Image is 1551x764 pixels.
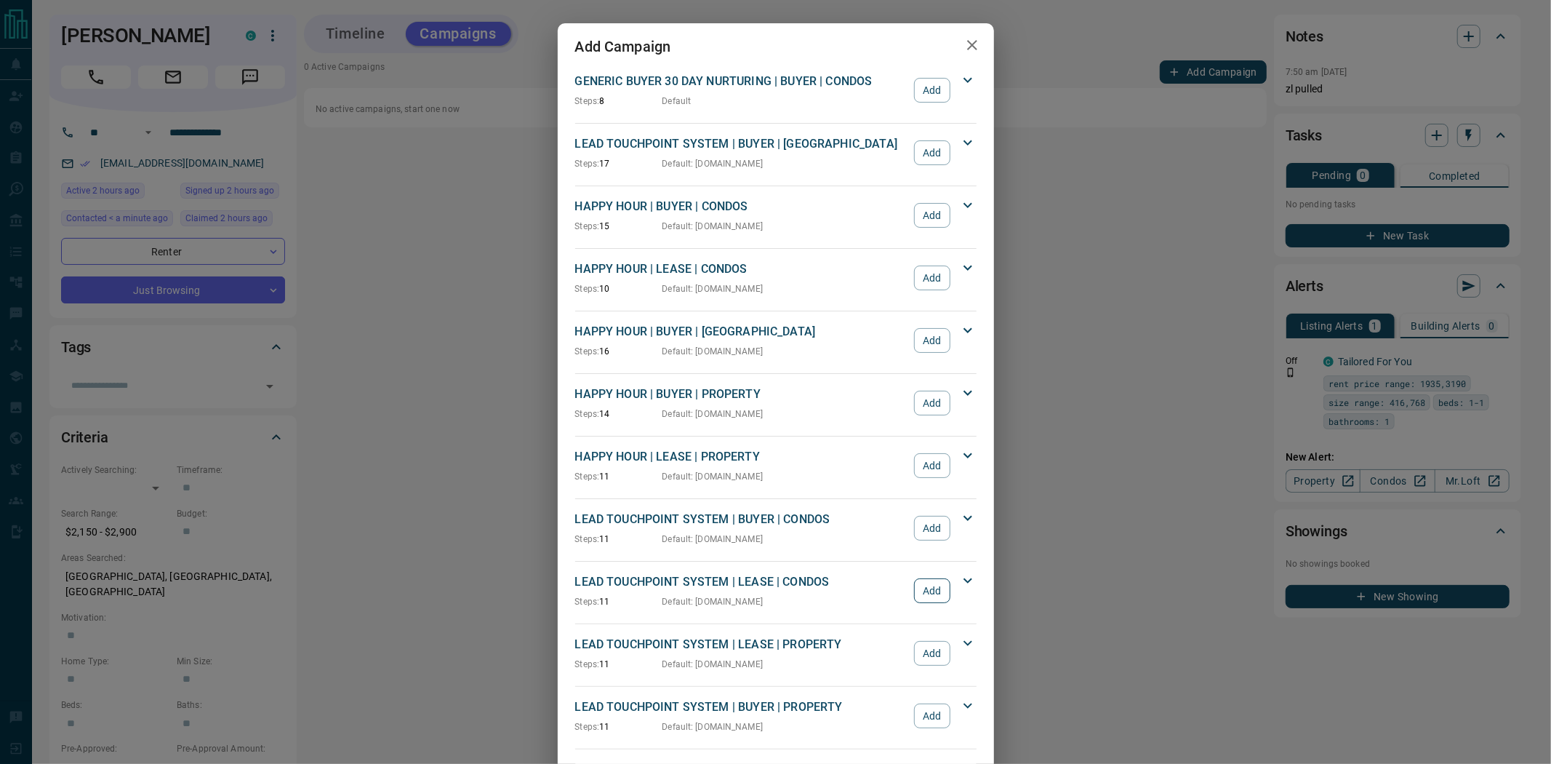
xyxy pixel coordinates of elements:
[914,140,950,165] button: Add
[662,282,764,295] p: Default : [DOMAIN_NAME]
[662,157,764,170] p: Default : [DOMAIN_NAME]
[914,391,950,415] button: Add
[662,407,764,421] p: Default : [DOMAIN_NAME]
[575,132,977,173] div: LEAD TOUCHPOINT SYSTEM | BUYER | [GEOGRAPHIC_DATA]Steps:17Default: [DOMAIN_NAME]Add
[575,658,662,671] p: 11
[662,95,692,108] p: Default
[575,696,977,736] div: LEAD TOUCHPOINT SYSTEM | BUYER | PROPERTYSteps:11Default: [DOMAIN_NAME]Add
[575,258,977,298] div: HAPPY HOUR | LEASE | CONDOSSteps:10Default: [DOMAIN_NAME]Add
[575,633,977,674] div: LEAD TOUCHPOINT SYSTEM | LEASE | PROPERTYSteps:11Default: [DOMAIN_NAME]Add
[662,595,764,608] p: Default : [DOMAIN_NAME]
[662,220,764,233] p: Default : [DOMAIN_NAME]
[575,533,662,546] p: 11
[575,573,907,591] p: LEAD TOUCHPOINT SYSTEM | LEASE | CONDOS
[575,198,907,215] p: HAPPY HOUR | BUYER | CONDOS
[914,203,950,228] button: Add
[914,453,950,478] button: Add
[575,659,600,669] span: Steps:
[662,345,764,358] p: Default : [DOMAIN_NAME]
[575,346,600,357] span: Steps:
[575,445,977,486] div: HAPPY HOUR | LEASE | PROPERTYSteps:11Default: [DOMAIN_NAME]Add
[575,95,662,108] p: 8
[575,221,600,231] span: Steps:
[914,578,950,603] button: Add
[914,78,950,103] button: Add
[662,533,764,546] p: Default : [DOMAIN_NAME]
[914,704,950,728] button: Add
[575,407,662,421] p: 14
[662,470,764,483] p: Default : [DOMAIN_NAME]
[662,658,764,671] p: Default : [DOMAIN_NAME]
[575,284,600,294] span: Steps:
[575,282,662,295] p: 10
[914,328,950,353] button: Add
[914,266,950,290] button: Add
[575,70,977,111] div: GENERIC BUYER 30 DAY NURTURING | BUYER | CONDOSSteps:8DefaultAdd
[575,570,977,611] div: LEAD TOUCHPOINT SYSTEM | LEASE | CONDOSSteps:11Default: [DOMAIN_NAME]Add
[575,195,977,236] div: HAPPY HOUR | BUYER | CONDOSSteps:15Default: [DOMAIN_NAME]Add
[914,641,950,666] button: Add
[575,159,600,169] span: Steps:
[575,345,662,358] p: 16
[575,511,907,528] p: LEAD TOUCHPOINT SYSTEM | BUYER | CONDOS
[914,516,950,541] button: Add
[575,383,977,423] div: HAPPY HOUR | BUYER | PROPERTYSteps:14Default: [DOMAIN_NAME]Add
[575,470,662,483] p: 11
[575,636,907,653] p: LEAD TOUCHPOINT SYSTEM | LEASE | PROPERTY
[575,135,907,153] p: LEAD TOUCHPOINT SYSTEM | BUYER | [GEOGRAPHIC_DATA]
[575,409,600,419] span: Steps:
[575,597,600,607] span: Steps:
[575,720,662,733] p: 11
[575,534,600,544] span: Steps:
[575,722,600,732] span: Steps:
[662,720,764,733] p: Default : [DOMAIN_NAME]
[558,23,689,70] h2: Add Campaign
[575,157,662,170] p: 17
[575,260,907,278] p: HAPPY HOUR | LEASE | CONDOS
[575,386,907,403] p: HAPPY HOUR | BUYER | PROPERTY
[575,699,907,716] p: LEAD TOUCHPOINT SYSTEM | BUYER | PROPERTY
[575,320,977,361] div: HAPPY HOUR | BUYER | [GEOGRAPHIC_DATA]Steps:16Default: [DOMAIN_NAME]Add
[575,220,662,233] p: 15
[575,595,662,608] p: 11
[575,73,907,90] p: GENERIC BUYER 30 DAY NURTURING | BUYER | CONDOS
[575,508,977,549] div: LEAD TOUCHPOINT SYSTEM | BUYER | CONDOSSteps:11Default: [DOMAIN_NAME]Add
[575,448,907,466] p: HAPPY HOUR | LEASE | PROPERTY
[575,96,600,106] span: Steps:
[575,323,907,341] p: HAPPY HOUR | BUYER | [GEOGRAPHIC_DATA]
[575,471,600,482] span: Steps:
